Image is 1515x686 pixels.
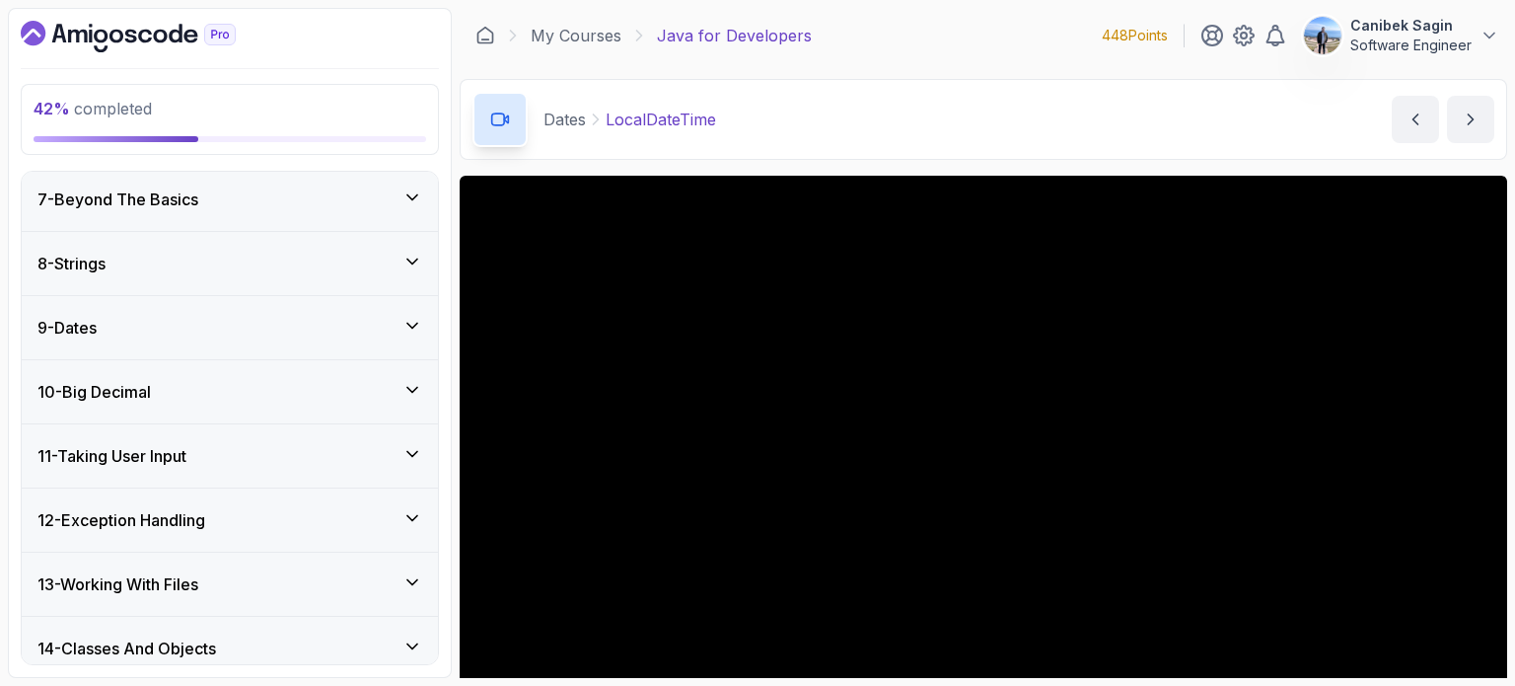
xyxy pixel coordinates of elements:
[1102,26,1168,45] p: 448 Points
[37,252,106,275] h3: 8 - Strings
[22,489,438,552] button: 12-Exception Handling
[1304,17,1341,54] img: user profile image
[543,108,586,131] p: Dates
[22,296,438,359] button: 9-Dates
[22,360,438,423] button: 10-Big Decimal
[475,26,495,45] a: Dashboard
[34,99,152,118] span: completed
[37,188,198,211] h3: 7 - Beyond The Basics
[22,424,438,488] button: 11-Taking User Input
[21,21,281,52] a: Dashboard
[37,316,97,340] h3: 9 - Dates
[657,24,812,47] p: Java for Developers
[37,637,216,660] h3: 14 - Classes And Objects
[22,553,438,616] button: 13-Working With Files
[606,108,716,131] p: LocalDateTime
[1350,36,1472,55] p: Software Engineer
[531,24,621,47] a: My Courses
[37,572,198,596] h3: 13 - Working With Files
[22,168,438,231] button: 7-Beyond The Basics
[1350,16,1472,36] p: Canibek Sagin
[22,232,438,295] button: 8-Strings
[1303,16,1499,55] button: user profile imageCanibek SaginSoftware Engineer
[34,99,70,118] span: 42 %
[37,380,151,404] h3: 10 - Big Decimal
[1392,96,1439,143] button: previous content
[37,444,186,468] h3: 11 - Taking User Input
[1447,96,1494,143] button: next content
[37,508,205,532] h3: 12 - Exception Handling
[22,617,438,680] button: 14-Classes And Objects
